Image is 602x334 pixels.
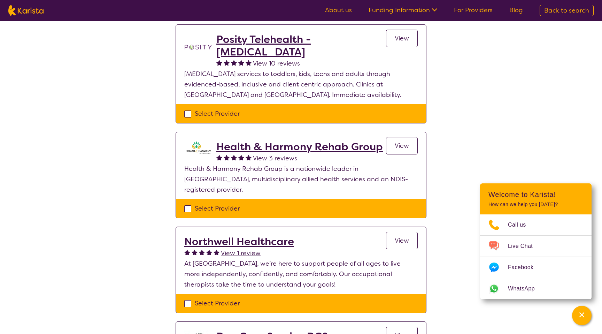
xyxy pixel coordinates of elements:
a: Web link opens in a new tab. [480,278,592,299]
p: Health & Harmony Rehab Group is a nationwide leader in [GEOGRAPHIC_DATA], multidisciplinary allie... [184,164,418,195]
a: For Providers [454,6,493,14]
a: Blog [509,6,523,14]
a: View [386,232,418,249]
a: View [386,137,418,154]
img: fullstar [231,154,237,160]
span: Back to search [544,6,589,15]
img: fullstar [206,249,212,255]
img: fullstar [238,60,244,66]
a: Northwell Healthcare [184,235,294,248]
span: View [395,34,409,43]
img: Karista logo [8,5,44,16]
img: fullstar [216,154,222,160]
a: View 10 reviews [253,58,300,69]
img: fullstar [224,60,230,66]
a: View [386,30,418,47]
img: t1bslo80pcylnzwjhndq.png [184,33,212,61]
img: fullstar [214,249,219,255]
img: fullstar [199,249,205,255]
span: Call us [508,220,534,230]
a: View 1 review [221,248,261,258]
span: View 1 review [221,249,261,257]
span: View [395,236,409,245]
img: fullstar [216,60,222,66]
p: [MEDICAL_DATA] services to toddlers, kids, teens and adults through evidenced-based, inclusive an... [184,69,418,100]
p: How can we help you [DATE]? [488,202,583,207]
img: fullstar [192,249,198,255]
a: About us [325,6,352,14]
img: fullstar [231,60,237,66]
button: Channel Menu [572,306,592,325]
img: fullstar [224,154,230,160]
h2: Welcome to Karista! [488,190,583,199]
img: fullstar [238,154,244,160]
span: View 3 reviews [253,154,297,162]
p: At [GEOGRAPHIC_DATA], we’re here to support people of all ages to live more independently, confid... [184,258,418,290]
ul: Choose channel [480,214,592,299]
img: fullstar [246,154,252,160]
img: fullstar [246,60,252,66]
img: fullstar [184,249,190,255]
a: Back to search [540,5,594,16]
a: Health & Harmony Rehab Group [216,141,383,153]
a: View 3 reviews [253,153,297,164]
a: Posity Telehealth - [MEDICAL_DATA] [216,33,386,58]
span: View [395,142,409,150]
span: Live Chat [508,241,541,251]
img: ztak9tblhgtrn1fit8ap.png [184,141,212,154]
span: WhatsApp [508,283,543,294]
a: Funding Information [369,6,437,14]
span: Facebook [508,262,542,273]
div: Channel Menu [480,183,592,299]
span: View 10 reviews [253,59,300,68]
